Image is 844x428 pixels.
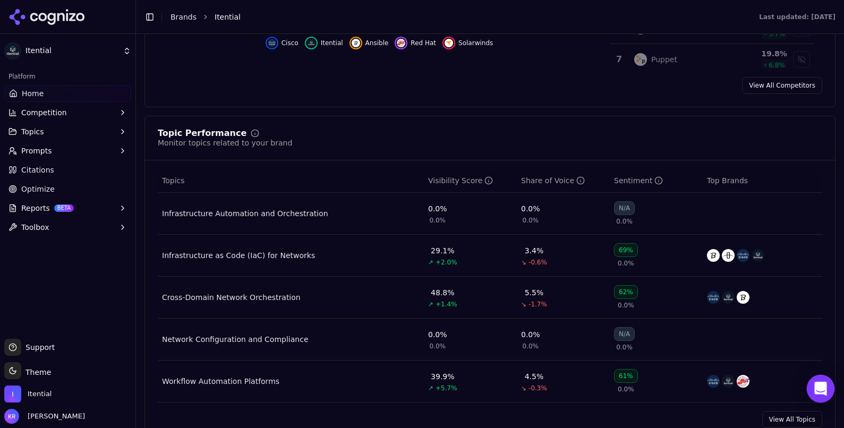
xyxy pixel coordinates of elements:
[458,39,493,47] span: Solarwinds
[162,376,279,387] div: Workflow Automation Platforms
[762,411,822,428] a: View All Topics
[158,169,822,403] div: Data table
[4,181,131,198] a: Optimize
[28,389,52,399] span: Itential
[707,291,720,304] img: cisco
[321,39,343,47] span: Itential
[737,375,749,388] img: red hat
[722,249,735,262] img: terraform
[521,384,526,392] span: ↘
[4,42,21,59] img: Itential
[424,169,517,193] th: visibilityScore
[616,343,633,352] span: 0.0%
[618,301,634,310] span: 0.0%
[517,169,610,193] th: shareOfVoice
[158,169,424,193] th: Topics
[4,104,131,121] button: Competition
[365,39,389,47] span: Ansible
[22,88,44,99] span: Home
[634,53,647,66] img: puppet
[521,300,526,309] span: ↘
[162,292,301,303] a: Cross-Domain Network Orchestration
[430,216,446,225] span: 0.0%
[162,208,328,219] div: Infrastructure Automation and Orchestration
[737,249,749,262] img: cisco
[431,245,454,256] div: 29.1%
[735,48,787,59] div: 19.8 %
[722,375,735,388] img: itential
[4,200,131,217] button: ReportsBETA
[525,287,544,298] div: 5.5%
[707,375,720,388] img: cisco
[436,300,457,309] span: +1.4%
[759,13,836,21] div: Last updated: [DATE]
[707,175,748,186] span: Top Brands
[769,61,785,70] span: 6.8 %
[528,300,547,309] span: -1.7%
[21,126,44,137] span: Topics
[349,37,389,49] button: Hide ansible data
[752,249,764,262] img: itential
[431,371,454,382] div: 39.9%
[807,375,835,403] div: Open Intercom Messenger
[523,342,539,350] span: 0.0%
[442,37,493,49] button: Hide solarwinds data
[215,12,241,22] span: Itential
[4,161,131,178] a: Citations
[158,129,246,138] div: Topic Performance
[4,123,131,140] button: Topics
[428,258,433,267] span: ↗
[610,44,814,75] tr: 7puppetPuppet19.8%6.8%Show puppet data
[521,329,540,340] div: 0.0%
[737,291,749,304] img: ansible
[793,51,810,68] button: Show puppet data
[21,184,55,194] span: Optimize
[521,175,585,186] div: Share of Voice
[307,39,316,47] img: itential
[614,285,638,299] div: 62%
[610,169,703,193] th: sentiment
[395,37,436,49] button: Hide red hat data
[21,203,50,213] span: Reports
[266,37,299,49] button: Hide cisco data
[4,219,131,236] button: Toolbox
[722,291,735,304] img: itential
[170,12,738,22] nav: breadcrumb
[618,259,634,268] span: 0.0%
[4,386,52,403] button: Open organization switcher
[162,334,309,345] a: Network Configuration and Compliance
[21,342,55,353] span: Support
[411,39,436,47] span: Red Hat
[21,145,52,156] span: Prompts
[615,53,624,66] div: 7
[428,384,433,392] span: ↗
[21,222,49,233] span: Toolbox
[170,13,197,21] a: Brands
[528,258,547,267] span: -0.6%
[525,371,544,382] div: 4.5%
[445,39,453,47] img: solarwinds
[618,385,634,393] span: 0.0%
[54,204,74,212] span: BETA
[4,68,131,85] div: Platform
[521,258,526,267] span: ↘
[4,409,19,424] img: Kristen Rachels
[21,368,51,376] span: Theme
[742,77,822,94] a: View All Competitors
[158,138,292,148] div: Monitor topics related to your brand
[707,249,720,262] img: ansible
[282,39,299,47] span: Cisco
[4,142,131,159] button: Prompts
[21,107,67,118] span: Competition
[614,201,635,215] div: N/A
[428,300,433,309] span: ↗
[616,217,633,226] span: 0.0%
[162,250,315,261] a: Infrastructure as Code (IaC) for Networks
[352,39,360,47] img: ansible
[428,175,493,186] div: Visibility Score
[4,85,131,102] a: Home
[436,384,457,392] span: +5.7%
